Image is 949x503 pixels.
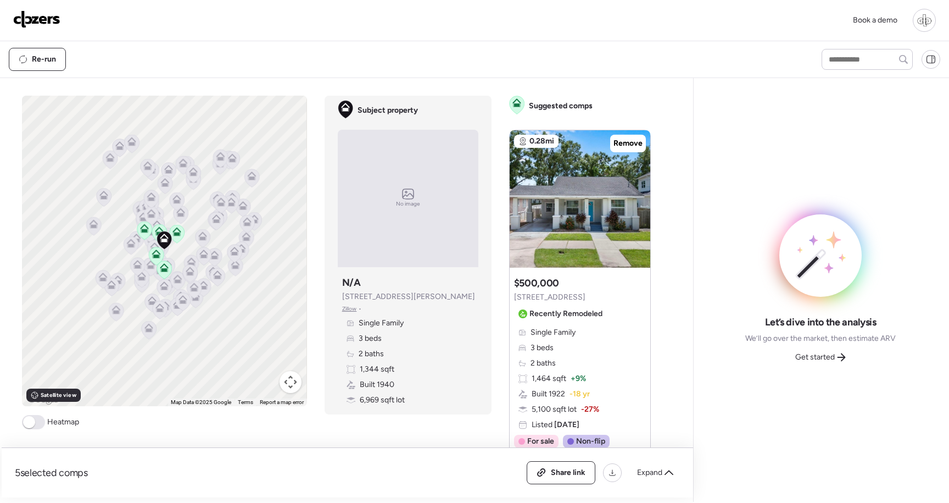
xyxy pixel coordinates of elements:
span: We’ll go over the market, then estimate ARV [745,333,896,344]
span: + 9% [571,373,586,384]
span: Suggested comps [529,101,593,112]
span: Subject property [358,105,418,116]
a: Terms (opens in new tab) [238,399,253,405]
span: Map Data ©2025 Google [171,399,231,405]
span: 3 beds [531,342,554,353]
span: [STREET_ADDRESS] [514,292,585,303]
span: Listed [532,419,579,430]
span: 1,344 sqft [360,364,394,375]
span: -18 yr [570,389,590,400]
span: Satellite view [41,391,76,400]
span: • [359,305,361,313]
span: Single Family [531,327,576,338]
span: Built 1940 [360,379,394,390]
span: 2 baths [359,349,384,360]
span: 2 baths [531,358,556,369]
img: Logo [13,10,60,28]
span: Built 1922 [532,389,565,400]
span: Share link [551,467,585,478]
span: For sale [527,436,554,447]
span: 0.28mi [529,136,554,147]
span: 6,969 sqft lot [360,395,405,406]
a: Report a map error [260,399,304,405]
img: Google [25,392,61,406]
span: [DATE] [552,420,579,429]
span: Zillow [342,305,357,313]
span: 1,464 sqft [532,373,566,384]
span: Let’s dive into the analysis [765,316,877,329]
span: 5,100 sqft lot [532,404,577,415]
span: Re-run [32,54,56,65]
span: Get started [795,352,835,363]
span: No image [396,200,420,208]
span: [STREET_ADDRESS][PERSON_NAME] [342,291,475,302]
h3: $500,000 [514,277,559,290]
span: Recently Remodeled [529,308,602,319]
span: Book a demo [853,15,897,25]
a: Open this area in Google Maps (opens a new window) [25,392,61,406]
span: Remove [613,138,643,149]
span: Non-flip [576,436,605,447]
span: 3 beds [359,333,382,344]
span: Single Family [359,318,404,329]
button: Map camera controls [280,371,302,393]
span: Heatmap [47,417,79,428]
span: Expand [637,467,662,478]
span: -27% [581,404,599,415]
span: 5 selected comps [15,466,88,479]
h3: N/A [342,276,361,289]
